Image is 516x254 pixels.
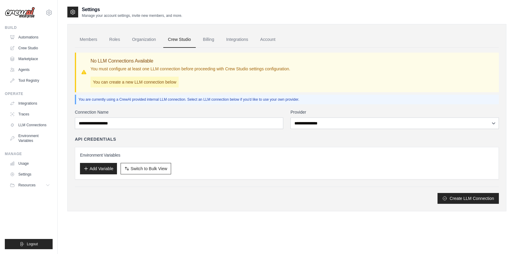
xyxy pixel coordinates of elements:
[198,32,219,48] a: Billing
[7,54,53,64] a: Marketplace
[7,131,53,145] a: Environment Variables
[7,99,53,108] a: Integrations
[7,120,53,130] a: LLM Connections
[75,109,283,115] label: Connection Name
[221,32,253,48] a: Integrations
[163,32,196,48] a: Crew Studio
[75,136,116,142] h4: API Credentials
[7,159,53,168] a: Usage
[121,163,171,174] button: Switch to Bulk View
[7,65,53,75] a: Agents
[5,25,53,30] div: Build
[7,32,53,42] a: Automations
[7,109,53,119] a: Traces
[78,97,496,102] p: You are currently using a CrewAI provided internal LLM connection. Select an LLM connection below...
[80,163,117,174] button: Add Variable
[7,43,53,53] a: Crew Studio
[255,32,280,48] a: Account
[82,6,182,13] h2: Settings
[5,91,53,96] div: Operate
[5,7,35,18] img: Logo
[290,109,499,115] label: Provider
[104,32,125,48] a: Roles
[75,32,102,48] a: Members
[80,152,494,158] h3: Environment Variables
[7,170,53,179] a: Settings
[91,77,179,87] p: You can create a new LLM connection below
[91,57,290,65] h3: No LLM Connections Available
[7,180,53,190] button: Resources
[27,242,38,246] span: Logout
[5,151,53,156] div: Manage
[127,32,161,48] a: Organization
[82,13,182,18] p: Manage your account settings, invite new members, and more.
[91,66,290,72] p: You must configure at least one LLM connection before proceeding with Crew Studio settings config...
[438,193,499,204] button: Create LLM Connection
[131,166,167,172] span: Switch to Bulk View
[7,76,53,85] a: Tool Registry
[18,183,35,188] span: Resources
[5,239,53,249] button: Logout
